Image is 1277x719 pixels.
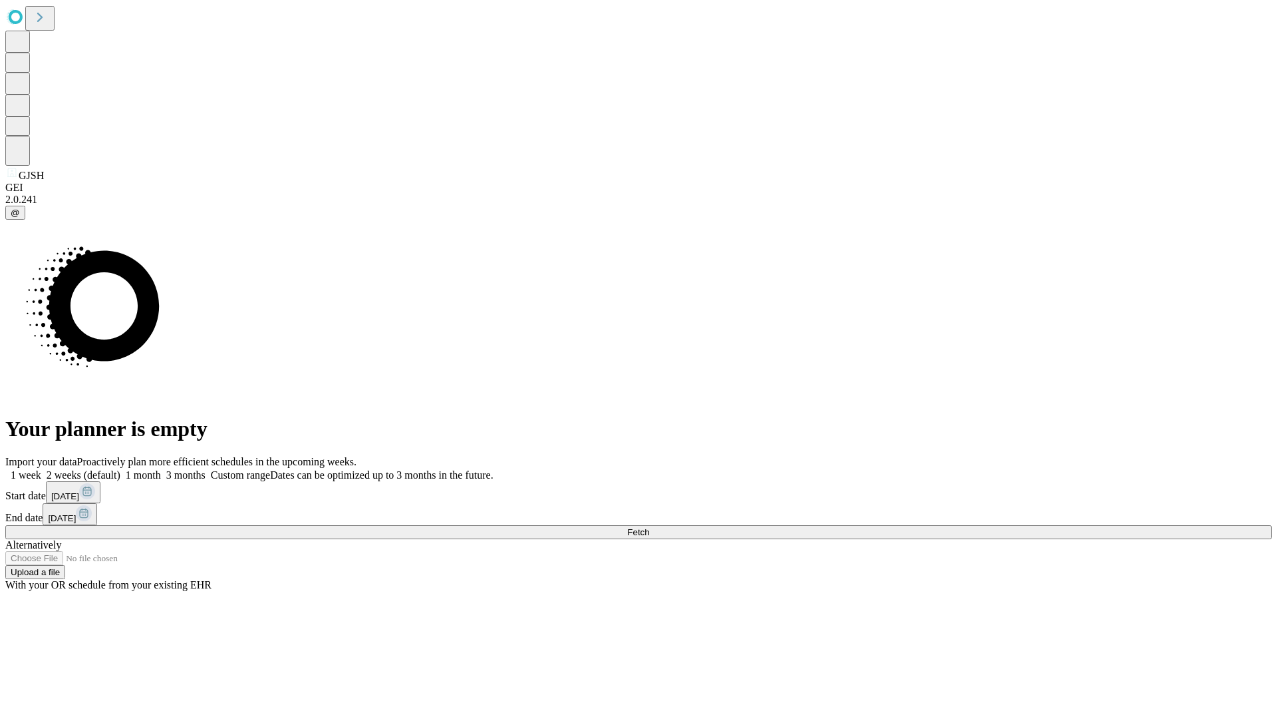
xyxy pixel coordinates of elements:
span: Fetch [627,527,649,537]
span: [DATE] [48,513,76,523]
button: Fetch [5,525,1272,539]
span: Alternatively [5,539,61,551]
span: 1 month [126,469,161,481]
div: Start date [5,481,1272,503]
button: [DATE] [46,481,100,503]
div: GEI [5,182,1272,194]
span: @ [11,208,20,218]
span: Import your data [5,456,77,467]
span: Custom range [211,469,270,481]
h1: Your planner is empty [5,417,1272,441]
button: Upload a file [5,565,65,579]
span: Proactively plan more efficient schedules in the upcoming weeks. [77,456,356,467]
span: [DATE] [51,491,79,501]
div: End date [5,503,1272,525]
span: With your OR schedule from your existing EHR [5,579,212,591]
button: [DATE] [43,503,97,525]
span: GJSH [19,170,44,181]
span: 1 week [11,469,41,481]
div: 2.0.241 [5,194,1272,206]
span: Dates can be optimized up to 3 months in the future. [270,469,493,481]
span: 2 weeks (default) [47,469,120,481]
button: @ [5,206,25,220]
span: 3 months [166,469,206,481]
